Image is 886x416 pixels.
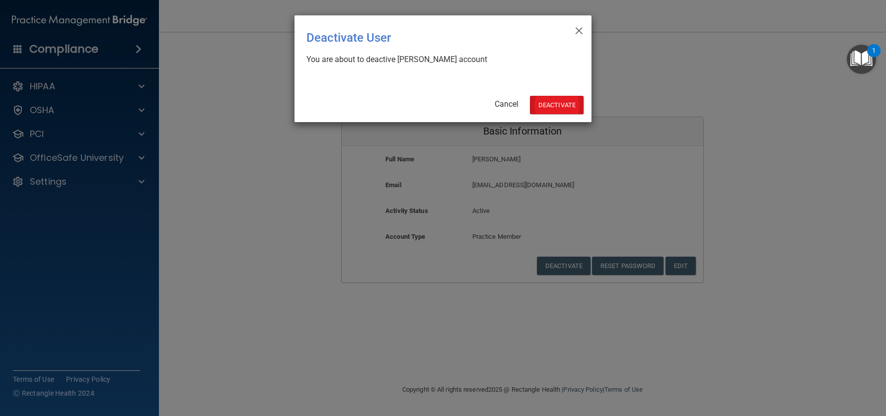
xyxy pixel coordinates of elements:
button: Open Resource Center, 1 new notification [847,45,876,74]
div: You are about to deactive [PERSON_NAME] account [306,54,572,65]
div: 1 [872,51,876,64]
span: × [575,19,584,39]
a: Cancel [495,99,518,109]
div: Deactivate User [306,23,539,52]
iframe: Drift Widget Chat Controller [714,346,874,385]
button: Deactivate [530,96,584,114]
